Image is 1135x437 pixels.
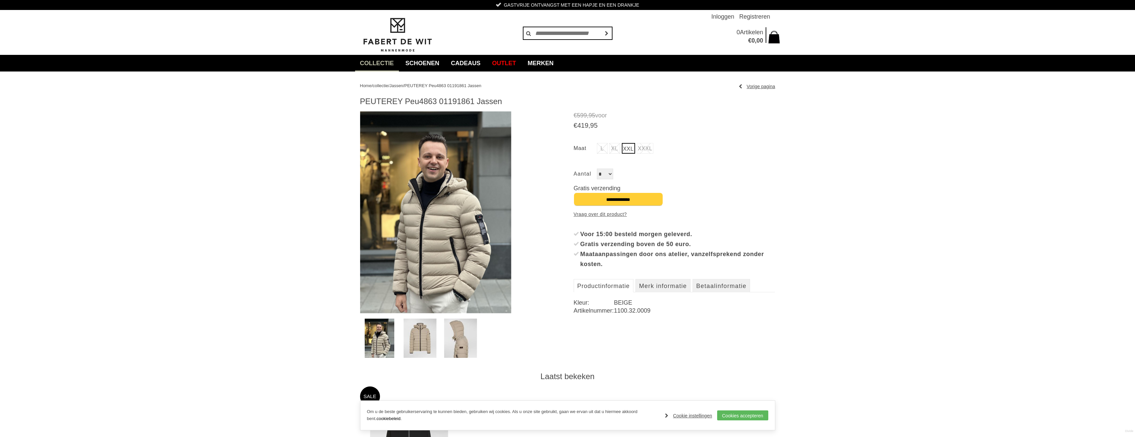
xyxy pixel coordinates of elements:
[371,83,373,88] span: /
[574,112,577,119] span: €
[574,279,633,292] a: Productinformatie
[388,83,390,88] span: /
[444,319,477,358] img: peuterey-peu4863-01191861-jassen
[360,111,511,313] img: PEUTEREY Peu4863 01191861 Jassen
[376,416,400,421] a: cookiebeleid
[590,122,598,129] span: 95
[446,55,486,72] a: Cadeaus
[404,319,436,358] img: peuterey-peu4863-01191861-jassen
[574,122,577,129] span: €
[389,83,403,88] a: Jassen
[748,37,751,44] span: €
[574,209,627,219] a: Vraag over dit product?
[580,229,775,239] div: Voor 15:00 besteld morgen geleverd.
[717,410,768,420] a: Cookies accepteren
[711,10,734,23] a: Inloggen
[614,307,775,315] dd: 1100.32.0009
[577,122,588,129] span: 419
[574,249,775,269] li: Maataanpassingen door ons atelier, vanzelfsprekend zonder kosten.
[403,83,405,88] span: /
[360,96,775,106] h1: PEUTEREY Peu4863 01191861 Jassen
[574,185,620,192] span: Gratis verzending
[751,37,755,44] span: 0
[580,239,775,249] div: Gratis verzending boven de 50 euro.
[373,83,388,88] a: collectie
[574,169,597,179] label: Aantal
[614,299,775,307] dd: BEIGE
[574,307,614,315] dt: Artikelnummer:
[487,55,521,72] a: Outlet
[360,371,775,381] div: Laatst bekeken
[589,112,595,119] span: 95
[360,83,372,88] a: Home
[635,279,691,292] a: Merk informatie
[740,29,763,36] span: Artikelen
[523,55,559,72] a: Merken
[577,112,587,119] span: 599
[622,143,635,154] a: XXL
[355,55,399,72] a: collectie
[404,83,481,88] a: PEUTEREY Peu4863 01191861 Jassen
[588,122,590,129] span: ,
[693,279,750,292] a: Betaalinformatie
[574,143,775,155] ul: Maat
[401,55,444,72] a: Schoenen
[756,37,763,44] span: 00
[574,111,775,120] span: voor
[367,408,659,422] p: Om u de beste gebruikerservaring te kunnen bieden, gebruiken wij cookies. Als u onze site gebruik...
[739,81,775,91] a: Vorige pagina
[360,17,435,53] img: Fabert de Wit
[1125,427,1133,435] a: Divide
[665,411,712,421] a: Cookie instellingen
[574,299,614,307] dt: Kleur:
[739,10,770,23] a: Registreren
[587,112,589,119] span: ,
[736,29,740,36] span: 0
[365,319,394,358] img: peuterey-peu4863-01191861-jassen
[755,37,756,44] span: ,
